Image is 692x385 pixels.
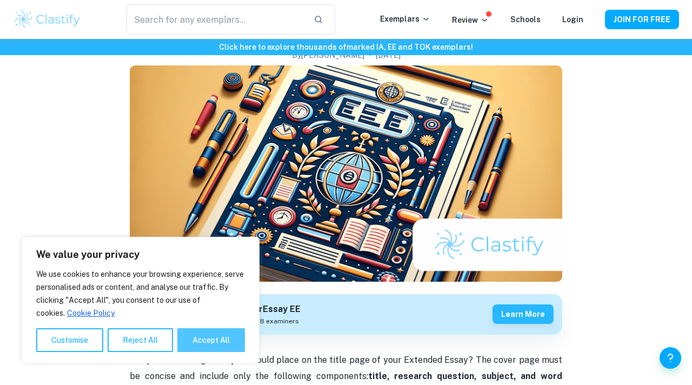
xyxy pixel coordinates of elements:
p: Exemplars [380,13,430,25]
img: Extended Essay Title Page cover image [130,65,562,282]
p: We use cookies to enhance your browsing experience, serve personalised ads or content, and analys... [36,268,245,320]
p: We value your privacy [36,248,245,261]
button: Customise [36,328,103,352]
button: Help and Feedback [660,347,681,369]
img: Clastify logo [13,9,82,30]
a: Schools [510,15,541,24]
div: We value your privacy [22,237,259,363]
h6: Click here to explore thousands of marked IA, EE and TOK exemplars ! [2,41,690,53]
button: Reject All [108,328,173,352]
button: JOIN FOR FREE [605,10,679,29]
input: Search for any exemplars... [127,4,305,35]
a: Cookie Policy [66,308,115,318]
a: Get feedback on yourEssay EEMarked only by official IB examinersLearn more [130,294,562,335]
p: Review [452,14,489,26]
button: Accept All [177,328,245,352]
a: Login [562,15,583,24]
button: Learn more [493,304,554,324]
